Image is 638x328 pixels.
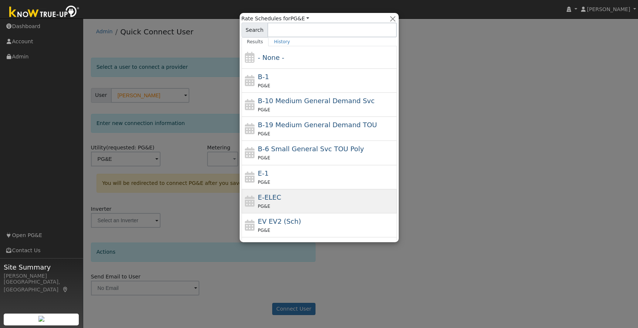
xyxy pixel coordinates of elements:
[587,6,630,12] span: [PERSON_NAME]
[258,145,364,153] span: B-6 Small General Service TOU Poly Phase
[62,287,69,293] a: Map
[242,15,309,23] span: Rate Schedules for
[258,204,270,209] span: PG&E
[38,316,44,322] img: retrieve
[258,54,284,61] span: - None -
[258,180,270,185] span: PG&E
[258,97,375,105] span: B-10 Medium General Demand Service (Primary Voltage)
[258,228,270,233] span: PG&E
[258,217,301,225] span: Electric Vehicle EV2 (Sch)
[290,16,309,21] a: PG&E
[258,169,269,177] span: E-1
[258,121,377,129] span: B-19 Medium General Demand TOU (Secondary) Mandatory
[258,73,269,81] span: B-1
[258,107,270,112] span: PG&E
[4,278,79,294] div: [GEOGRAPHIC_DATA], [GEOGRAPHIC_DATA]
[258,193,281,201] span: E-ELEC
[258,155,270,160] span: PG&E
[242,37,269,46] a: Results
[258,131,270,136] span: PG&E
[4,272,79,280] div: [PERSON_NAME]
[242,23,268,37] span: Search
[4,262,79,272] span: Site Summary
[6,4,83,21] img: Know True-Up
[258,83,270,88] span: PG&E
[269,37,296,46] a: History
